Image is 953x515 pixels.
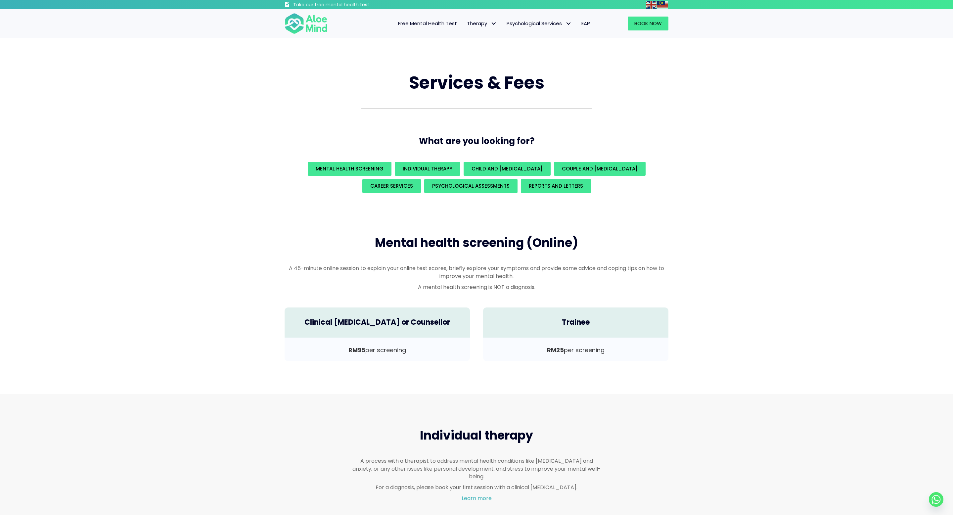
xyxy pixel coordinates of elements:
span: Individual therapy [420,427,533,444]
a: Learn more [462,494,492,502]
span: Therapy [467,20,497,27]
a: Mental Health Screening [308,162,391,176]
span: Psychological Services: submenu [564,19,573,28]
p: For a diagnosis, please book your first session with a clinical [MEDICAL_DATA]. [352,484,601,491]
img: ms [657,1,668,9]
p: A 45-minute online session to explain your online test scores, briefly explore your symptoms and ... [285,264,668,280]
a: Individual Therapy [395,162,460,176]
a: Psychological ServicesPsychological Services: submenu [502,17,576,30]
span: Couple and [MEDICAL_DATA] [562,165,638,172]
span: Free Mental Health Test [398,20,457,27]
span: Psychological Services [507,20,571,27]
img: en [646,1,657,9]
p: per screening [291,346,463,354]
div: What are you looking for? [285,160,668,195]
p: A process with a therapist to address mental health conditions like [MEDICAL_DATA] and anxiety, o... [352,457,601,480]
span: Child and [MEDICAL_DATA] [472,165,543,172]
a: REPORTS AND LETTERS [521,179,591,193]
b: RM25 [547,346,564,354]
a: Psychological assessments [424,179,518,193]
span: What are you looking for? [419,135,534,147]
a: Malay [657,1,668,8]
p: per screening [490,346,662,354]
span: REPORTS AND LETTERS [529,182,583,189]
a: Couple and [MEDICAL_DATA] [554,162,646,176]
b: RM95 [348,346,365,354]
span: Mental Health Screening [316,165,384,172]
a: Book Now [628,17,668,30]
span: Career Services [370,182,413,189]
span: Psychological assessments [432,182,510,189]
span: Mental health screening (Online) [375,234,578,251]
span: Therapy: submenu [489,19,498,28]
h4: Clinical [MEDICAL_DATA] or Counsellor [291,317,463,328]
a: English [646,1,657,8]
h3: Take our free mental health test [293,2,405,8]
span: Book Now [634,20,662,27]
img: Aloe mind Logo [285,13,328,34]
a: Career Services [362,179,421,193]
a: Child and [MEDICAL_DATA] [464,162,551,176]
a: TherapyTherapy: submenu [462,17,502,30]
h4: Trainee [490,317,662,328]
span: Services & Fees [409,70,544,95]
nav: Menu [336,17,595,30]
p: A mental health screening is NOT a diagnosis. [285,283,668,291]
span: EAP [581,20,590,27]
a: Whatsapp [929,492,943,507]
a: Free Mental Health Test [393,17,462,30]
a: Take our free mental health test [285,2,405,9]
span: Individual Therapy [403,165,452,172]
a: EAP [576,17,595,30]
